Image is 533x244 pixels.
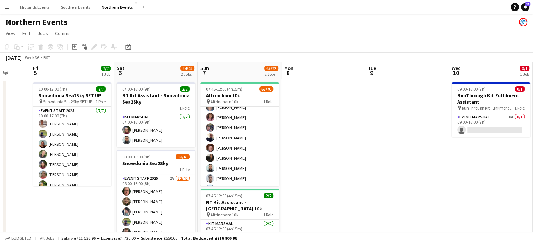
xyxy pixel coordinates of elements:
[521,3,529,11] a: 27
[181,236,237,241] span: Total Budgeted £716 806.96
[96,0,139,14] button: Northern Events
[525,2,530,6] span: 27
[55,0,96,14] button: Southern Events
[6,30,15,37] span: View
[6,54,22,61] div: [DATE]
[43,55,50,60] div: BST
[61,236,237,241] div: Salary £711 536.96 + Expenses £4 720.00 + Subsistence £550.00 =
[52,29,74,38] a: Comms
[39,236,55,241] span: All jobs
[20,29,33,38] a: Edit
[3,29,18,38] a: View
[11,236,32,241] span: Budgeted
[35,29,51,38] a: Jobs
[55,30,71,37] span: Comms
[14,0,55,14] button: Midlands Events
[23,55,41,60] span: Week 36
[37,30,48,37] span: Jobs
[22,30,30,37] span: Edit
[4,235,33,242] button: Budgeted
[519,18,527,26] app-user-avatar: RunThrough Events
[6,17,68,27] h1: Northern Events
